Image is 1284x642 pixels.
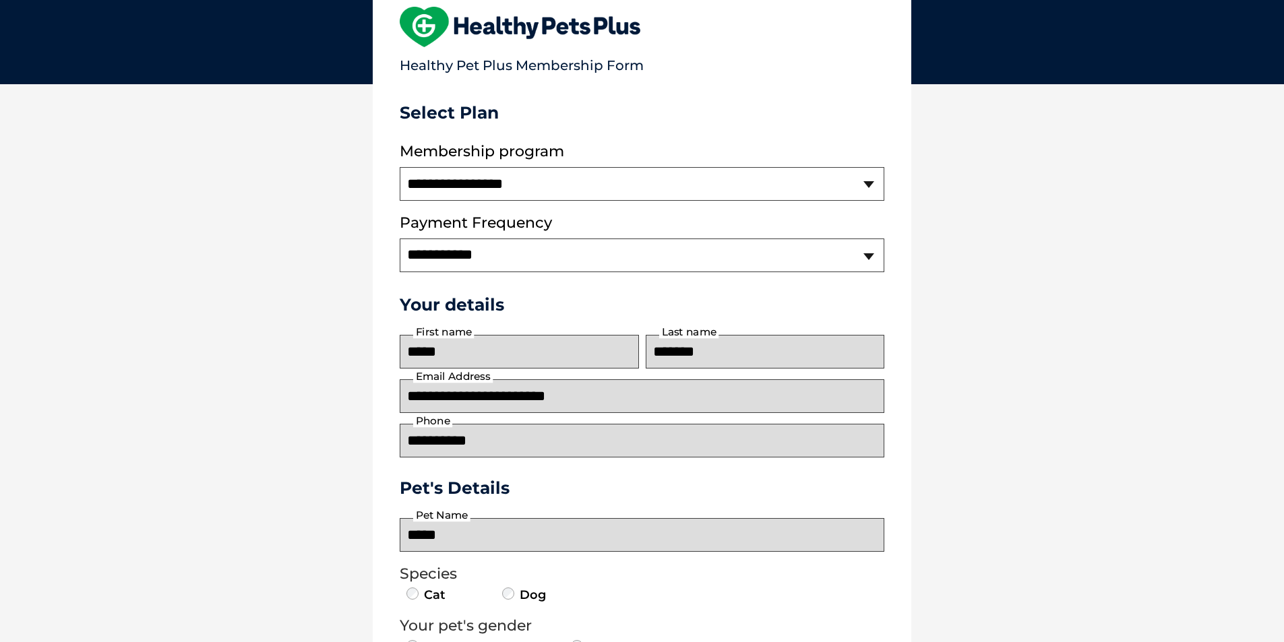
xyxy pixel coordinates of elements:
label: Membership program [400,143,884,160]
h3: Pet's Details [394,478,890,498]
img: heart-shape-hpp-logo-large.png [400,7,640,47]
legend: Your pet's gender [400,617,884,635]
h3: Your details [400,294,884,315]
label: Email Address [413,371,493,383]
label: Phone [413,415,452,427]
h3: Select Plan [400,102,884,123]
p: Healthy Pet Plus Membership Form [400,51,884,73]
label: First name [413,326,474,338]
label: Last name [659,326,719,338]
label: Payment Frequency [400,214,552,232]
legend: Species [400,565,884,583]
